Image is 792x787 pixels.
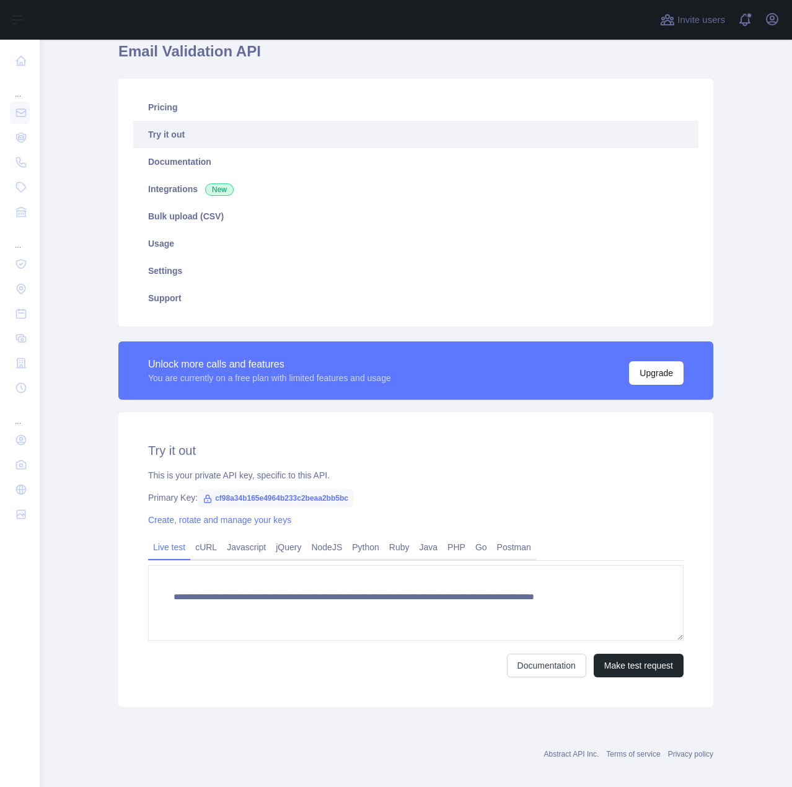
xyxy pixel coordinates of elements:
[190,537,222,557] a: cURL
[133,121,698,148] a: Try it out
[658,10,728,30] button: Invite users
[415,537,443,557] a: Java
[133,203,698,230] a: Bulk upload (CSV)
[148,515,291,525] a: Create, rotate and manage your keys
[222,537,271,557] a: Javascript
[133,175,698,203] a: Integrations New
[507,654,586,677] a: Documentation
[10,402,30,426] div: ...
[492,537,536,557] a: Postman
[544,750,599,758] a: Abstract API Inc.
[148,469,684,481] div: This is your private API key, specific to this API.
[205,183,234,196] span: New
[148,357,391,372] div: Unlock more calls and features
[198,489,353,508] span: cf98a34b165e4964b233c2beaa2bb5bc
[347,537,384,557] a: Python
[271,537,306,557] a: jQuery
[470,537,492,557] a: Go
[133,148,698,175] a: Documentation
[606,750,660,758] a: Terms of service
[133,94,698,121] a: Pricing
[133,230,698,257] a: Usage
[677,13,725,27] span: Invite users
[384,537,415,557] a: Ruby
[306,537,347,557] a: NodeJS
[148,442,684,459] h2: Try it out
[594,654,684,677] button: Make test request
[668,750,713,758] a: Privacy policy
[118,42,713,71] h1: Email Validation API
[10,74,30,99] div: ...
[629,361,684,385] button: Upgrade
[133,284,698,312] a: Support
[148,491,684,504] div: Primary Key:
[148,372,391,384] div: You are currently on a free plan with limited features and usage
[148,537,190,557] a: Live test
[442,537,470,557] a: PHP
[10,226,30,250] div: ...
[133,257,698,284] a: Settings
